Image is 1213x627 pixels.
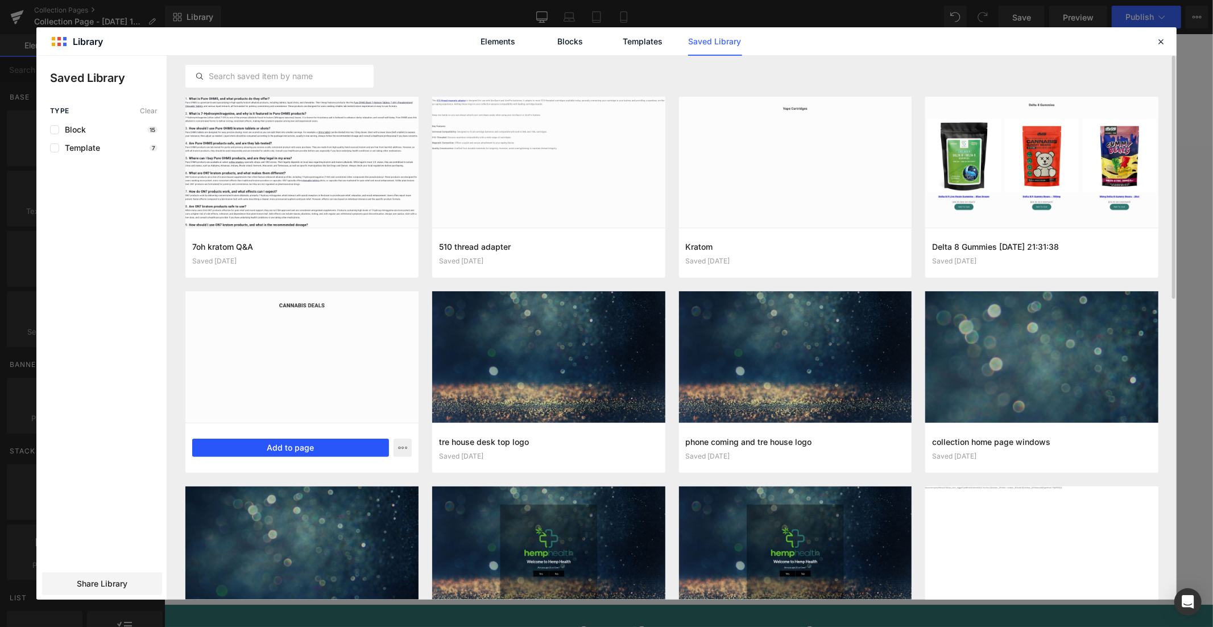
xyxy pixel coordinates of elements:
h3: 510 thread adapter [439,241,659,253]
div: Saved [DATE] [192,257,412,265]
span: DEALS PAGE [595,85,648,100]
p: or Drag & Drop elements from left sidebar [201,344,847,352]
span: Template [59,143,100,152]
summary: Search [196,28,222,54]
span: SHOP MUSHROOMS [373,85,457,100]
img: hemphealth [485,16,564,66]
a: BLOG [671,76,739,108]
div: Saved [DATE] [439,257,659,265]
p: Saved Library [50,69,167,86]
h2: Subscribe to our emails [54,587,995,619]
a: SHOP MUSHROOMS [350,76,490,108]
span: Clear [140,107,158,115]
input: Search saved item by name [186,69,373,83]
a: DEALS PAGE [573,76,671,108]
span: BLOG [694,85,717,100]
a: SHOP CANNABIS [223,76,350,108]
h3: collection home page windows [932,436,1152,448]
span: Share Library [77,578,127,589]
a: Explore Template [473,312,576,335]
h3: tre house desk top logo [439,436,659,448]
div: Open Intercom Messenger [1174,588,1202,616]
div: Saved [DATE] [686,257,905,265]
span: Type [50,107,69,115]
div: Saved [DATE] [686,452,905,460]
a: Saved Library [688,27,742,56]
h3: Delta 8 Gummies [DATE] 21:31:38 [932,241,1152,253]
h3: phone coming and tre house logo [686,436,905,448]
p: 15 [147,126,158,133]
button: Add to page [192,439,389,457]
div: Saved [DATE] [439,452,659,460]
a: KRATOM [490,76,573,108]
h3: 7oh kratom Q&A [192,241,412,253]
span: CONTACT [762,85,803,100]
h3: Kratom [686,241,905,253]
a: CONTACT [739,76,826,108]
div: Saved [DATE] [932,257,1152,265]
span: KRATOM [513,85,550,100]
p: 7 [150,145,158,151]
span: Block [59,125,86,134]
a: Blocks [544,27,598,56]
a: Templates [616,27,670,56]
a: Elements [471,27,525,56]
div: Saved [DATE] [932,452,1152,460]
span: SHOP CANNABIS [246,85,317,100]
